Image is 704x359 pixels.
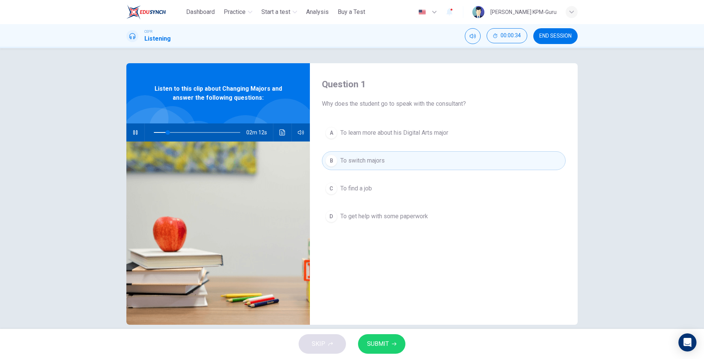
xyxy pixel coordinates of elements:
[325,210,337,222] div: D
[126,5,166,20] img: ELTC logo
[340,156,385,165] span: To switch majors
[490,8,557,17] div: [PERSON_NAME] KPM-Guru
[261,8,290,17] span: Start a test
[126,141,310,325] img: Listen to this clip about Changing Majors and answer the following questions:
[678,333,696,351] div: Open Intercom Messenger
[472,6,484,18] img: Profile picture
[221,5,255,19] button: Practice
[340,184,372,193] span: To find a job
[539,33,572,39] span: END SESSION
[322,207,566,226] button: DTo get help with some paperwork
[246,123,273,141] span: 02m 12s
[303,5,332,19] button: Analysis
[322,78,566,90] h4: Question 1
[338,8,365,17] span: Buy a Test
[533,28,578,44] button: END SESSION
[151,84,285,102] span: Listen to this clip about Changing Majors and answer the following questions:
[258,5,300,19] button: Start a test
[144,34,171,43] h1: Listening
[322,123,566,142] button: ATo learn more about his Digital Arts major
[276,123,288,141] button: Click to see the audio transcription
[367,339,389,349] span: SUBMIT
[487,28,527,43] button: 00:00:34
[183,5,218,19] button: Dashboard
[358,334,405,354] button: SUBMIT
[322,179,566,198] button: CTo find a job
[322,151,566,170] button: BTo switch majors
[224,8,246,17] span: Practice
[126,5,183,20] a: ELTC logo
[186,8,215,17] span: Dashboard
[325,127,337,139] div: A
[144,29,152,34] span: CEFR
[306,8,329,17] span: Analysis
[501,33,521,39] span: 00:00:34
[325,155,337,167] div: B
[340,212,428,221] span: To get help with some paperwork
[325,183,337,195] div: C
[335,5,368,19] button: Buy a Test
[340,128,448,137] span: To learn more about his Digital Arts major
[322,99,566,108] span: Why does the student go to speak with the consultant?
[487,28,527,44] div: Hide
[465,28,481,44] div: Mute
[417,9,427,15] img: en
